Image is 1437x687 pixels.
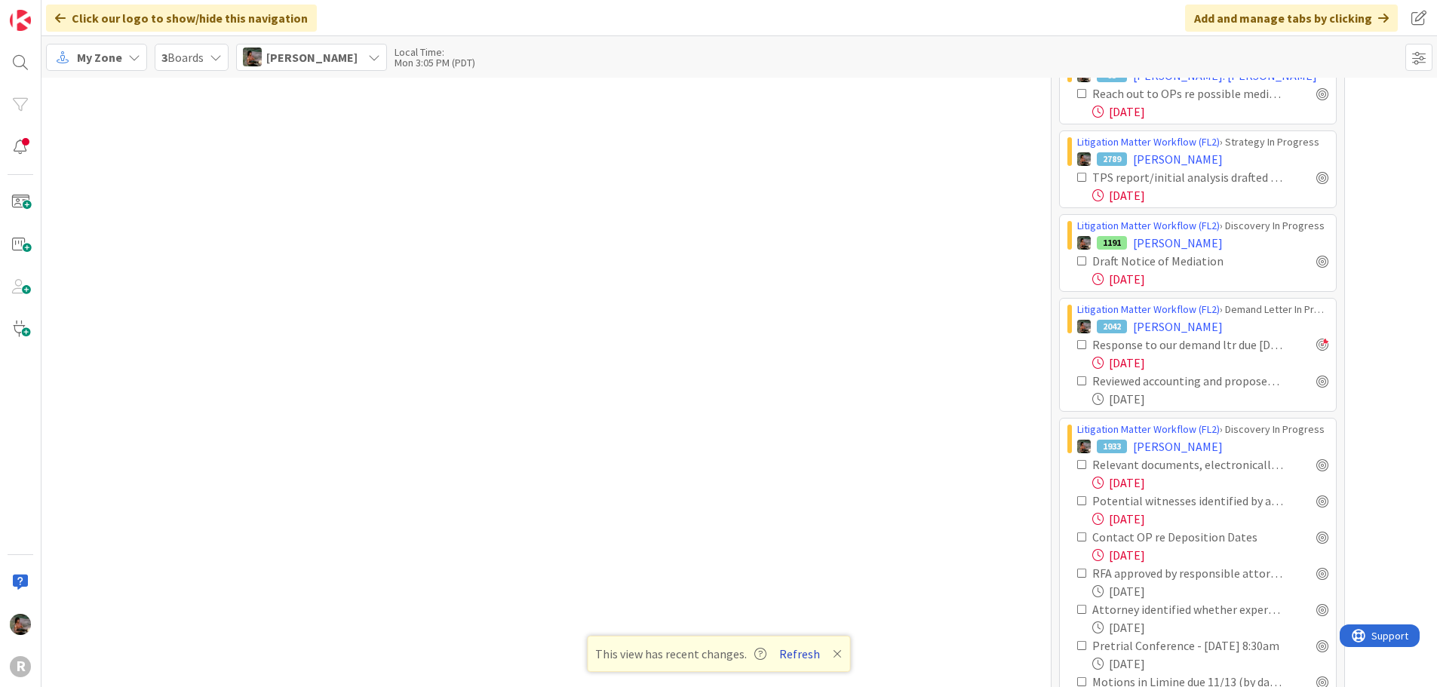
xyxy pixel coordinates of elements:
span: [PERSON_NAME] [1133,234,1223,252]
a: Litigation Matter Workflow (FL2) [1077,135,1220,149]
span: [PERSON_NAME] [1133,317,1223,336]
div: [DATE] [1092,270,1328,288]
div: TPS report/initial analysis drafted and saved to file [1092,168,1283,186]
div: Attorney identified whether experts are needed to our case/OC case [1092,600,1283,618]
div: Add and manage tabs by clicking [1185,5,1398,32]
div: RFA approved by responsible attorney [1092,564,1283,582]
div: Reach out to OPs re possible mediation/ judicial settlement conference [1092,84,1283,103]
span: Support [32,2,69,20]
span: Boards [161,48,204,66]
div: 2789 [1097,152,1127,166]
div: Contact OP re Deposition Dates [1092,528,1281,546]
div: › Demand Letter In Progress [1077,302,1328,317]
div: [DATE] [1092,582,1328,600]
img: MW [1077,152,1091,166]
div: › Discovery In Progress [1077,422,1328,437]
div: [DATE] [1092,510,1328,528]
div: R [10,656,31,677]
div: [DATE] [1092,618,1328,636]
span: This view has recent changes. [595,645,766,663]
div: 1933 [1097,440,1127,453]
a: Litigation Matter Workflow (FL2) [1077,302,1220,316]
img: MW [1077,236,1091,250]
div: Pretrial Conference - [DATE] 8:30am [1092,636,1283,655]
span: My Zone [77,48,122,66]
div: [DATE] [1092,354,1328,372]
a: Litigation Matter Workflow (FL2) [1077,219,1220,232]
div: Local Time: [395,47,475,57]
a: Litigation Matter Workflow (FL2) [1077,422,1220,436]
div: 1191 [1097,236,1127,250]
div: [DATE] [1092,390,1328,408]
div: 2042 [1097,320,1127,333]
div: › Discovery In Progress [1077,218,1328,234]
b: 3 [161,50,167,65]
img: MW [243,48,262,66]
div: Click our logo to show/hide this navigation [46,5,317,32]
div: Mon 3:05 PM (PDT) [395,57,475,68]
span: [PERSON_NAME] [266,48,358,66]
img: MW [1077,320,1091,333]
div: Reviewed accounting and proposed distribution schedule once rec'd [1092,372,1283,390]
span: [PERSON_NAME] [1133,437,1223,455]
img: MW [1077,440,1091,453]
img: Visit kanbanzone.com [10,10,31,31]
div: Draft Notice of Mediation [1092,252,1264,270]
div: [DATE] [1092,103,1328,121]
button: Refresh [774,644,825,664]
div: Relevant documents, electronically stored information (ESI), and tangible items identified by att... [1092,455,1283,474]
img: MW [10,614,31,635]
div: [DATE] [1092,655,1328,673]
div: [DATE] [1092,546,1328,564]
div: › Strategy In Progress [1077,134,1328,150]
div: [DATE] [1092,186,1328,204]
span: [PERSON_NAME] [1133,150,1223,168]
div: Potential witnesses identified by attorney [1092,492,1283,510]
div: [DATE] [1092,474,1328,492]
div: Response to our demand ltr due [DATE] [1092,336,1283,354]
